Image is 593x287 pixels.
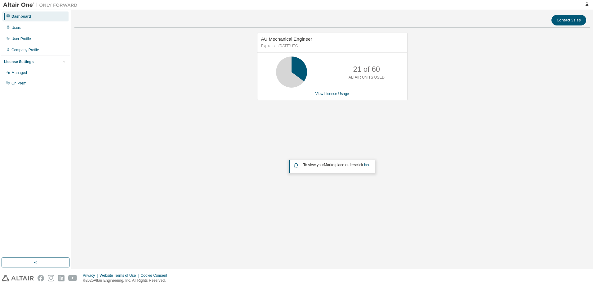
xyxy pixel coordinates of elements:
div: Privacy [83,273,100,278]
img: instagram.svg [48,275,54,281]
img: altair_logo.svg [2,275,34,281]
span: To view your click [303,163,372,167]
div: On Prem [11,81,26,86]
img: youtube.svg [68,275,77,281]
p: Expires on [DATE] UTC [261,43,402,49]
a: View License Usage [315,92,349,96]
a: here [364,163,372,167]
div: Website Terms of Use [100,273,140,278]
div: Dashboard [11,14,31,19]
div: Users [11,25,21,30]
img: Altair One [3,2,81,8]
p: ALTAIR UNITS USED [349,75,385,80]
div: License Settings [4,59,33,64]
img: facebook.svg [38,275,44,281]
div: Cookie Consent [140,273,171,278]
button: Contact Sales [551,15,586,25]
em: Marketplace orders [324,163,356,167]
p: 21 of 60 [353,64,380,75]
div: User Profile [11,36,31,41]
div: Company Profile [11,48,39,52]
div: Managed [11,70,27,75]
span: AU Mechanical Engineer [261,36,312,42]
p: © 2025 Altair Engineering, Inc. All Rights Reserved. [83,278,171,283]
img: linkedin.svg [58,275,65,281]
